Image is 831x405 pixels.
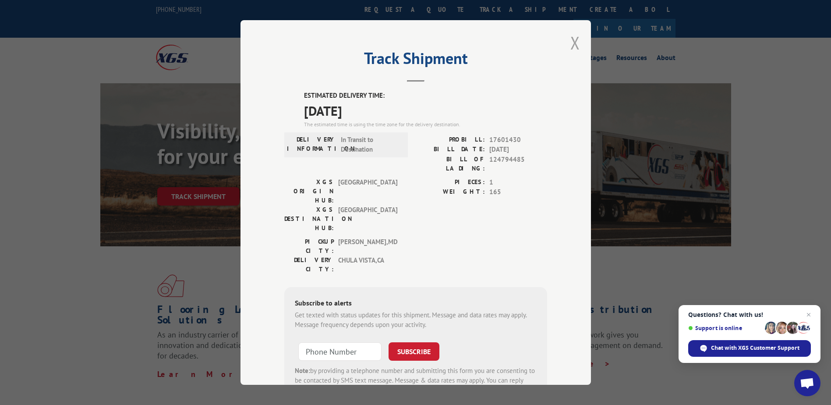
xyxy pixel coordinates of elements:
label: DELIVERY INFORMATION: [287,135,336,155]
span: [GEOGRAPHIC_DATA] [338,178,397,205]
span: Support is online [688,325,762,331]
label: PICKUP CITY: [284,237,334,256]
span: 17601430 [489,135,547,145]
div: Open chat [794,370,820,396]
label: BILL OF LADING: [416,155,485,173]
label: XGS DESTINATION HUB: [284,205,334,233]
label: XGS ORIGIN HUB: [284,178,334,205]
span: 1 [489,178,547,188]
span: 165 [489,187,547,197]
label: WEIGHT: [416,187,485,197]
span: [DATE] [489,145,547,155]
label: DELIVERY CITY: [284,256,334,274]
label: BILL DATE: [416,145,485,155]
div: The estimated time is using the time zone for the delivery destination. [304,121,547,128]
h2: Track Shipment [284,52,547,69]
span: [DATE] [304,101,547,121]
span: CHULA VISTA , CA [338,256,397,274]
span: 124794485 [489,155,547,173]
button: SUBSCRIBE [389,342,439,361]
div: by providing a telephone number and submitting this form you are consenting to be contacted by SM... [295,366,537,396]
div: Subscribe to alerts [295,298,537,310]
strong: Note: [295,366,310,375]
label: ESTIMATED DELIVERY TIME: [304,91,547,101]
span: In Transit to Destination [341,135,400,155]
div: Chat with XGS Customer Support [688,340,811,357]
span: Close chat [803,309,814,320]
div: Get texted with status updates for this shipment. Message and data rates may apply. Message frequ... [295,310,537,330]
input: Phone Number [298,342,382,361]
span: Chat with XGS Customer Support [711,344,799,352]
label: PROBILL: [416,135,485,145]
label: PIECES: [416,178,485,188]
span: [PERSON_NAME] , MD [338,237,397,256]
button: Close modal [570,31,580,54]
span: [GEOGRAPHIC_DATA] [338,205,397,233]
span: Questions? Chat with us! [688,311,811,318]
